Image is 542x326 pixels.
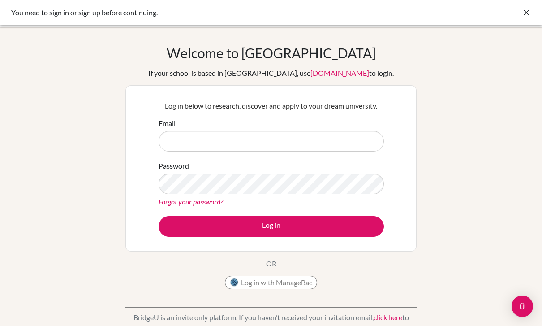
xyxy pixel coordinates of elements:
[310,69,369,77] a: [DOMAIN_NAME]
[266,258,276,269] p: OR
[159,161,189,171] label: Password
[159,118,176,129] label: Email
[159,197,223,206] a: Forgot your password?
[374,313,402,322] a: click here
[512,296,533,317] div: Open Intercom Messenger
[159,100,384,111] p: Log in below to research, discover and apply to your dream university.
[159,216,384,237] button: Log in
[11,7,396,18] div: You need to sign in or sign up before continuing.
[148,68,394,78] div: If your school is based in [GEOGRAPHIC_DATA], use to login.
[225,276,317,289] button: Log in with ManageBac
[167,45,376,61] h1: Welcome to [GEOGRAPHIC_DATA]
